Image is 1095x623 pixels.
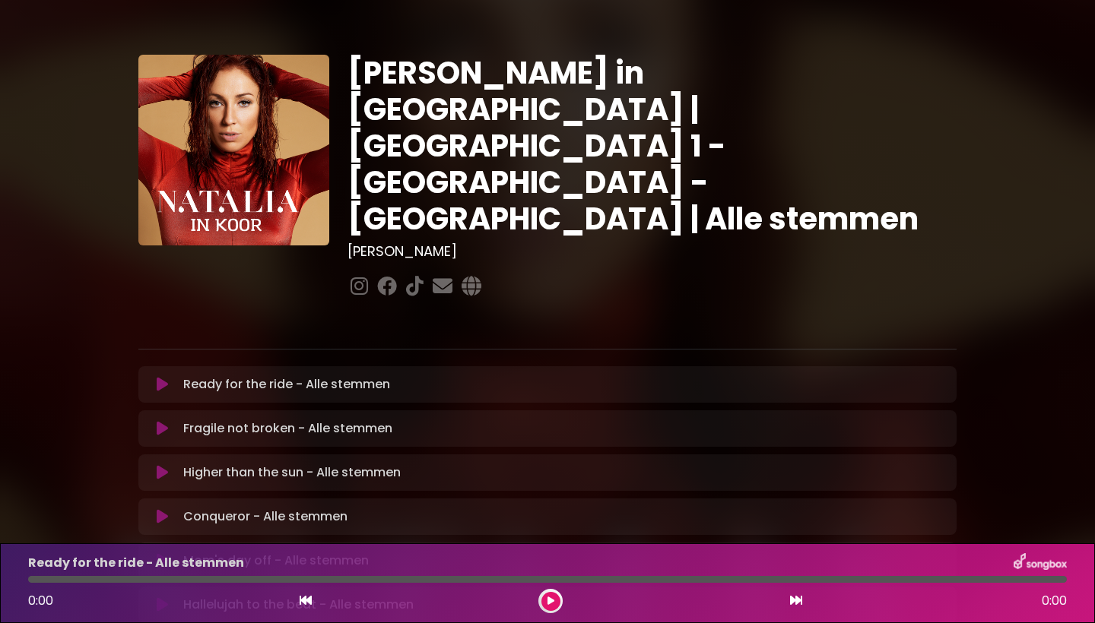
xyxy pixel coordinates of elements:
[28,554,244,572] p: Ready for the ride - Alle stemmen
[183,375,390,394] p: Ready for the ride - Alle stemmen
[28,592,53,609] span: 0:00
[138,55,329,245] img: YTVS25JmS9CLUqXqkEhs
[183,419,392,438] p: Fragile not broken - Alle stemmen
[348,55,957,237] h1: [PERSON_NAME] in [GEOGRAPHIC_DATA] | [GEOGRAPHIC_DATA] 1 - [GEOGRAPHIC_DATA] - [GEOGRAPHIC_DATA] ...
[1042,592,1067,610] span: 0:00
[1014,553,1067,573] img: songbox-logo-white.png
[183,463,401,482] p: Higher than the sun - Alle stemmen
[183,508,348,526] p: Conqueror - Alle stemmen
[348,243,957,260] h3: [PERSON_NAME]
